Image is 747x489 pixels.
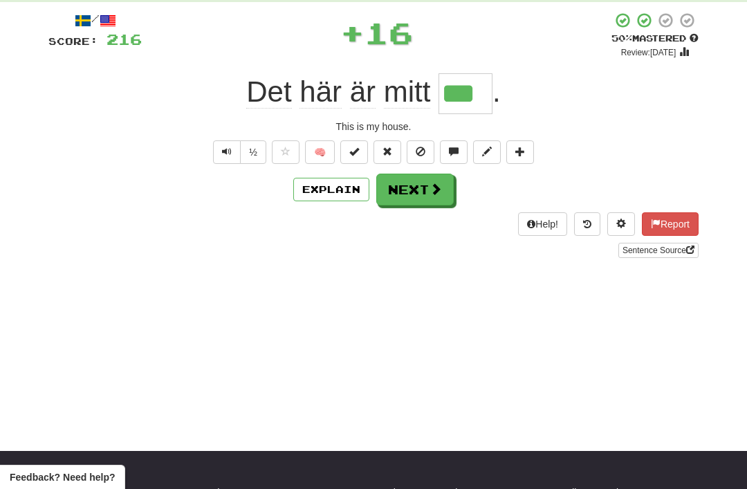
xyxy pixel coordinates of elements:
[621,48,676,57] small: Review: [DATE]
[107,30,142,48] span: 216
[518,212,567,236] button: Help!
[246,75,291,109] span: Det
[407,140,434,164] button: Ignore sentence (alt+i)
[240,140,266,164] button: ½
[384,75,431,109] span: mitt
[340,12,365,53] span: +
[293,178,369,201] button: Explain
[611,33,632,44] span: 50 %
[48,120,699,133] div: This is my house.
[305,140,335,164] button: 🧠
[618,243,699,258] a: Sentence Source
[350,75,376,109] span: är
[210,140,266,164] div: Text-to-speech controls
[440,140,468,164] button: Discuss sentence (alt+u)
[213,140,241,164] button: Play sentence audio (ctl+space)
[299,75,342,109] span: här
[10,470,115,484] span: Open feedback widget
[48,12,142,29] div: /
[340,140,368,164] button: Set this sentence to 100% Mastered (alt+m)
[272,140,299,164] button: Favorite sentence (alt+f)
[376,174,454,205] button: Next
[506,140,534,164] button: Add to collection (alt+a)
[574,212,600,236] button: Round history (alt+y)
[642,212,699,236] button: Report
[492,75,501,108] span: .
[373,140,401,164] button: Reset to 0% Mastered (alt+r)
[611,33,699,45] div: Mastered
[48,35,98,47] span: Score:
[365,15,413,50] span: 16
[473,140,501,164] button: Edit sentence (alt+d)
